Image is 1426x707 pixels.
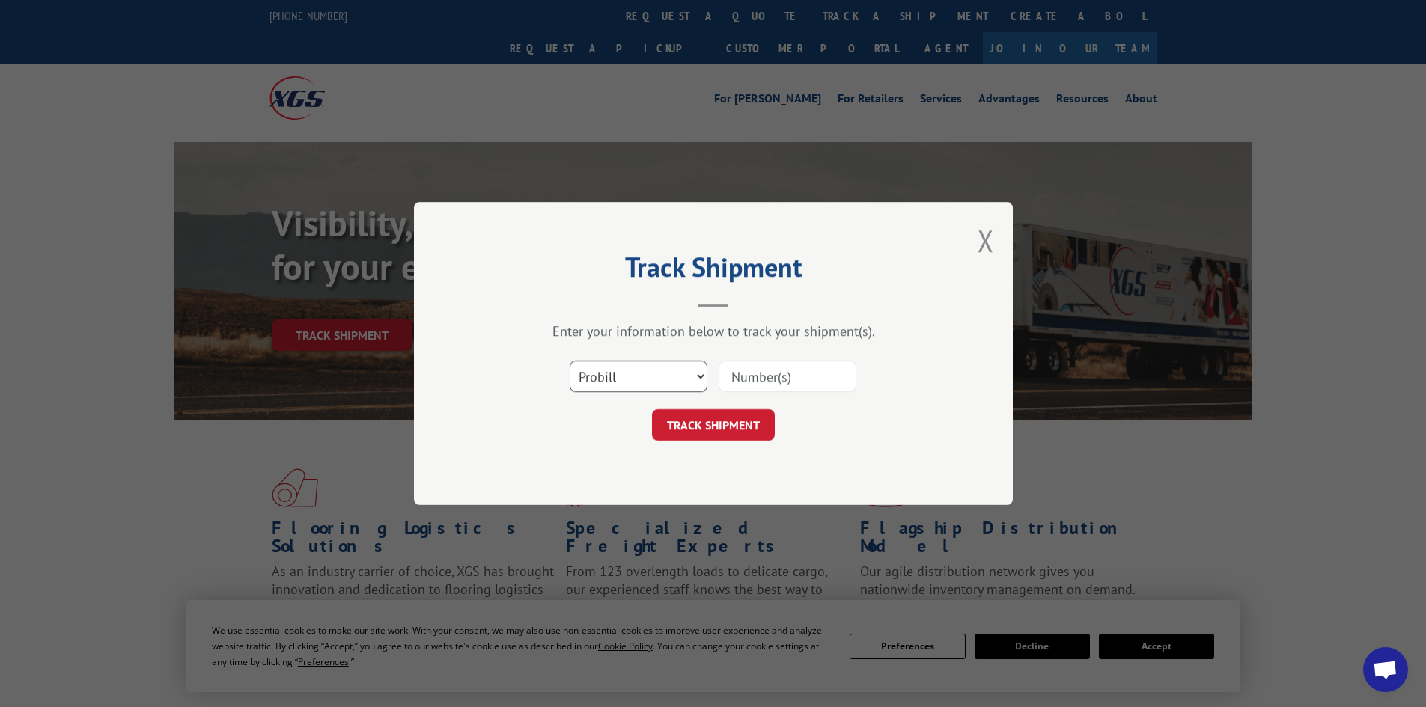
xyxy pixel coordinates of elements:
div: Enter your information below to track your shipment(s). [489,322,938,340]
h2: Track Shipment [489,257,938,285]
a: Open chat [1363,647,1408,692]
button: TRACK SHIPMENT [652,409,775,441]
input: Number(s) [719,361,856,392]
button: Close modal [978,221,994,260]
